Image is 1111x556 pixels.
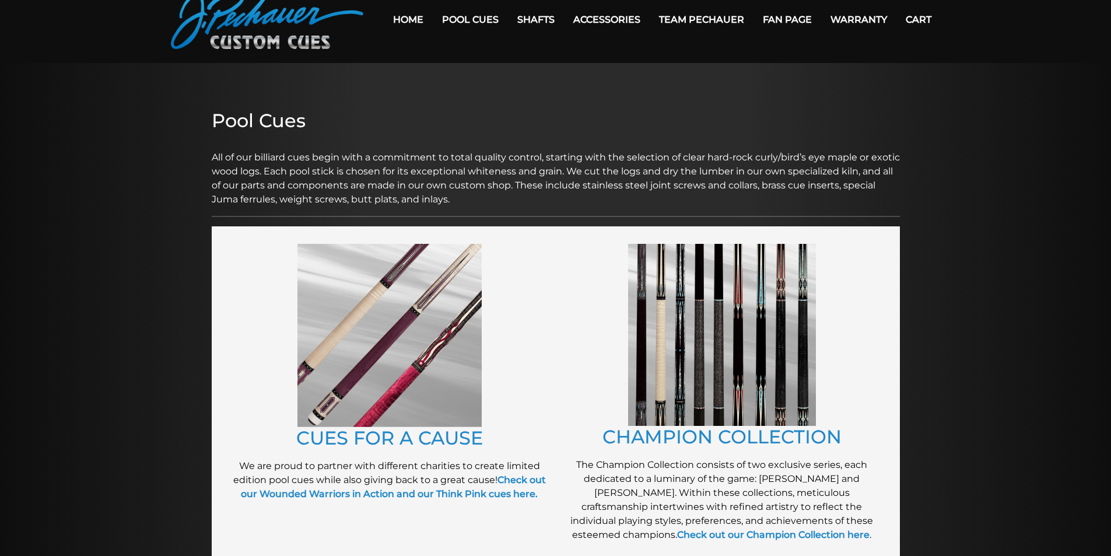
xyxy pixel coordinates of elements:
p: We are proud to partner with different charities to create limited edition pool cues while also g... [229,459,550,501]
a: Shafts [508,5,564,34]
a: Fan Page [753,5,821,34]
a: Accessories [564,5,650,34]
a: Home [384,5,433,34]
a: Check out our Champion Collection here [677,529,870,540]
p: The Champion Collection consists of two exclusive series, each dedicated to a luminary of the gam... [562,458,882,542]
a: Warranty [821,5,896,34]
a: Team Pechauer [650,5,753,34]
h2: Pool Cues [212,110,900,132]
p: All of our billiard cues begin with a commitment to total quality control, starting with the sele... [212,137,900,207]
a: CHAMPION COLLECTION [602,425,842,448]
a: CUES FOR A CAUSE [296,426,483,449]
a: Check out our Wounded Warriors in Action and our Think Pink cues here. [241,474,546,499]
a: Cart [896,5,941,34]
a: Pool Cues [433,5,508,34]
